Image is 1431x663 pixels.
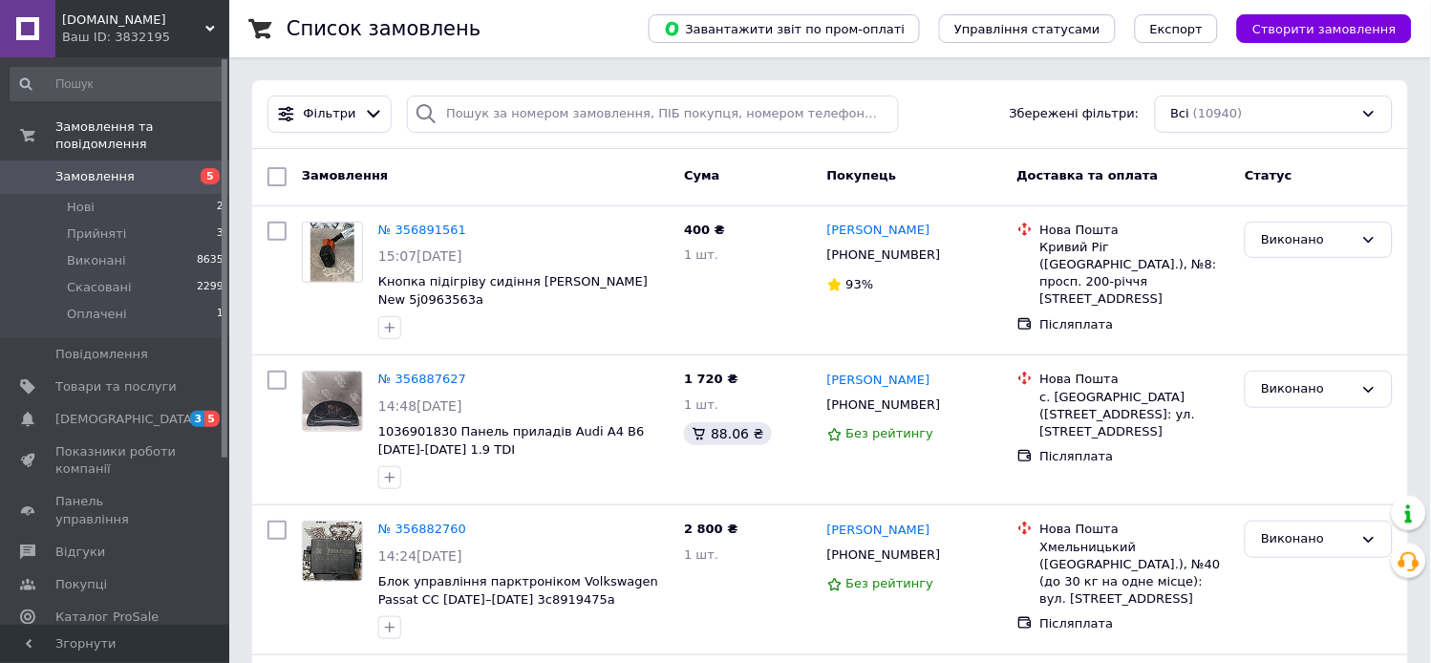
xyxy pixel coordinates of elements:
[378,274,648,307] a: Кнопка підігріву сидіння [PERSON_NAME] New 5j0963563a
[378,424,645,457] a: 1036901830 Панель приладів Audi A4 B6 [DATE]-[DATE] 1.9 TDI
[1040,371,1230,388] div: Нова Пошта
[1040,316,1230,333] div: Післяплата
[1193,106,1243,120] span: (10940)
[67,252,126,269] span: Виконані
[1040,389,1230,441] div: с. [GEOGRAPHIC_DATA] ([STREET_ADDRESS]: ул. [STREET_ADDRESS]
[1261,230,1354,250] div: Виконано
[378,398,462,414] span: 14:48[DATE]
[1040,222,1230,239] div: Нова Пошта
[303,372,362,431] img: Фото товару
[55,346,148,363] span: Повідомлення
[378,574,658,607] a: Блок управління парктроніком Volkswagen Passat CC [DATE]–[DATE] 3c8919475a
[55,493,177,527] span: Панель управління
[302,371,363,432] a: Фото товару
[217,199,224,216] span: 2
[684,397,718,412] span: 1 шт.
[378,548,462,564] span: 14:24[DATE]
[407,96,899,133] input: Пошук за номером замовлення, ПІБ покупця, номером телефону, Email, номером накладної
[1218,21,1412,35] a: Створити замовлення
[1040,521,1230,538] div: Нова Пошта
[217,225,224,243] span: 3
[684,422,771,445] div: 88.06 ₴
[310,223,355,282] img: Фото товару
[1237,14,1412,43] button: Створити замовлення
[846,277,874,291] span: 93%
[67,225,126,243] span: Прийняті
[55,411,197,428] span: [DEMOGRAPHIC_DATA]
[304,105,356,123] span: Фільтри
[67,199,95,216] span: Нові
[1017,168,1159,182] span: Доставка та оплата
[827,222,930,240] a: [PERSON_NAME]
[1135,14,1219,43] button: Експорт
[378,522,466,536] a: № 356882760
[823,543,945,567] div: [PHONE_NUMBER]
[827,522,930,540] a: [PERSON_NAME]
[55,576,107,593] span: Покупці
[939,14,1116,43] button: Управління статусами
[55,609,159,626] span: Каталог ProSale
[378,223,466,237] a: № 356891561
[827,168,897,182] span: Покупець
[1245,168,1292,182] span: Статус
[1252,22,1397,36] span: Створити замовлення
[287,17,481,40] h1: Список замовлень
[201,168,220,184] span: 5
[1150,22,1204,36] span: Експорт
[846,576,934,590] span: Без рейтингу
[1010,105,1140,123] span: Збережені фільтри:
[197,252,224,269] span: 8635
[649,14,920,43] button: Завантажити звіт по пром-оплаті
[954,22,1100,36] span: Управління статусами
[55,168,135,185] span: Замовлення
[846,426,934,440] span: Без рейтингу
[55,118,229,153] span: Замовлення та повідомлення
[1261,529,1354,549] div: Виконано
[55,443,177,478] span: Показники роботи компанії
[1040,239,1230,309] div: Кривий Ріг ([GEOGRAPHIC_DATA].), №8: просп. 200-річчя [STREET_ADDRESS]
[302,168,388,182] span: Замовлення
[684,223,725,237] span: 400 ₴
[684,372,737,386] span: 1 720 ₴
[684,547,718,562] span: 1 шт.
[62,11,205,29] span: euroavtozapchasti.com.ua
[1261,379,1354,399] div: Виконано
[1040,539,1230,609] div: Хмельницький ([GEOGRAPHIC_DATA].), №40 (до 30 кг на одне місце): вул. [STREET_ADDRESS]
[684,168,719,182] span: Cума
[62,29,229,46] div: Ваш ID: 3832195
[378,248,462,264] span: 15:07[DATE]
[197,279,224,296] span: 2299
[10,67,225,101] input: Пошук
[67,306,127,323] span: Оплачені
[302,521,363,582] a: Фото товару
[217,306,224,323] span: 1
[684,522,737,536] span: 2 800 ₴
[684,247,718,262] span: 1 шт.
[55,378,177,396] span: Товари та послуги
[1040,615,1230,632] div: Післяплата
[67,279,132,296] span: Скасовані
[827,372,930,390] a: [PERSON_NAME]
[664,20,905,37] span: Завантажити звіт по пром-оплаті
[823,243,945,267] div: [PHONE_NUMBER]
[378,372,466,386] a: № 356887627
[190,411,205,427] span: 3
[302,222,363,283] a: Фото товару
[55,544,105,561] span: Відгуки
[1040,448,1230,465] div: Післяплата
[1171,105,1190,123] span: Всі
[204,411,220,427] span: 5
[303,522,362,581] img: Фото товару
[823,393,945,417] div: [PHONE_NUMBER]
